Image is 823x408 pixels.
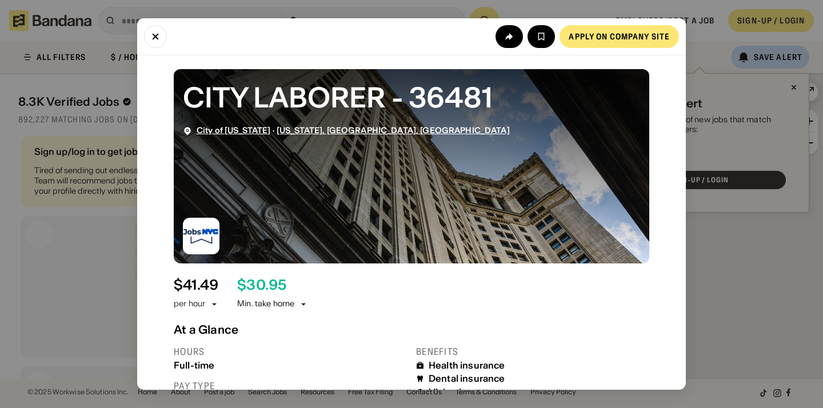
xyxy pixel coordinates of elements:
[197,125,271,135] a: City of [US_STATE]
[277,125,510,135] a: [US_STATE], [GEOGRAPHIC_DATA], [GEOGRAPHIC_DATA]
[183,78,640,117] div: CITY LABORER - 36481
[237,277,286,294] div: $ 30.95
[144,25,167,48] button: Close
[174,380,407,392] div: Pay type
[429,373,505,384] div: Dental insurance
[416,346,649,358] div: Benefits
[174,323,649,337] div: At a Glance
[183,218,219,254] img: City of New York logo
[197,126,510,135] div: ·
[429,387,504,398] div: Vision insurance
[569,33,670,41] div: Apply on company site
[174,346,407,358] div: Hours
[174,298,205,310] div: per hour
[429,360,505,371] div: Health insurance
[174,277,218,294] div: $ 41.49
[237,298,308,310] div: Min. take home
[174,360,407,371] div: Full-time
